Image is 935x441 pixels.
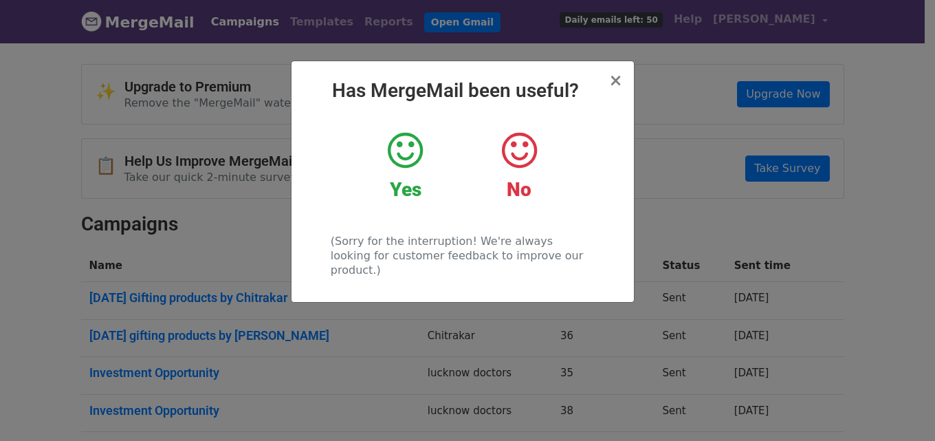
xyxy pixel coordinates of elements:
[608,71,622,90] span: ×
[472,130,565,202] a: No
[359,130,452,202] a: Yes
[390,178,421,201] strong: Yes
[507,178,531,201] strong: No
[866,375,935,441] iframe: Chat Widget
[302,79,623,103] h2: Has MergeMail been useful?
[608,72,622,89] button: Close
[331,234,594,277] p: (Sorry for the interruption! We're always looking for customer feedback to improve our product.)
